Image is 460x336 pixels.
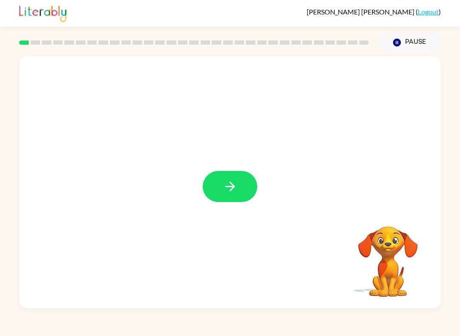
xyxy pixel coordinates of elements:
[345,213,431,298] video: Your browser must support playing .mp4 files to use Literably. Please try using another browser.
[379,33,441,52] button: Pause
[307,8,416,16] span: [PERSON_NAME] [PERSON_NAME]
[418,8,439,16] a: Logout
[19,3,66,22] img: Literably
[307,8,441,16] div: ( )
